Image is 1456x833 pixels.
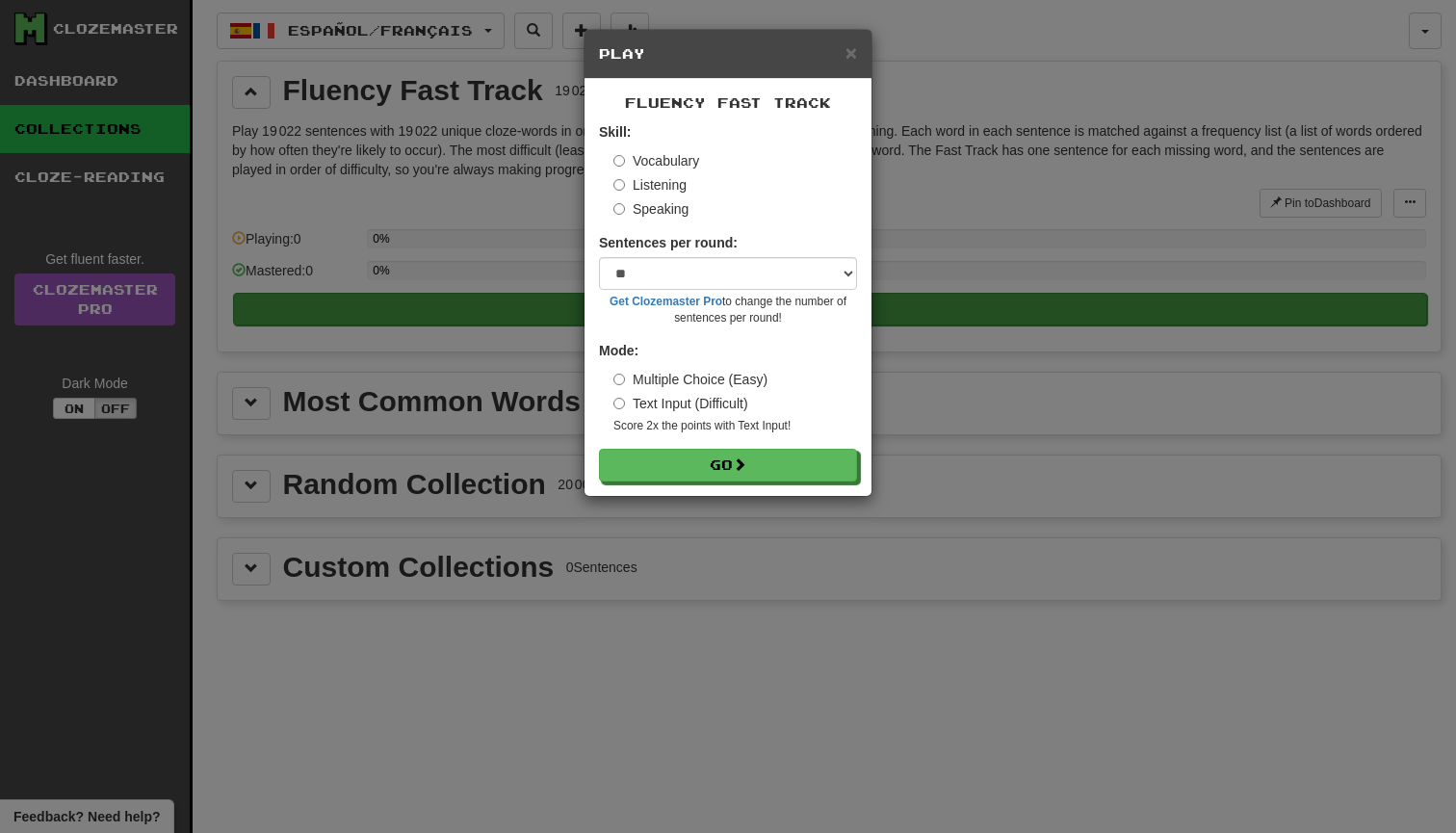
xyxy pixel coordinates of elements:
[613,394,748,413] label: Text Input (Difficult)
[613,203,625,215] input: Speaking
[845,42,857,63] button: Close
[845,41,857,64] span: ×
[613,151,699,170] label: Vocabulary
[599,343,638,358] strong: Mode:
[599,44,857,64] h5: Play
[625,94,831,111] span: Fluency Fast Track
[613,155,625,167] input: Vocabulary
[613,179,625,191] input: Listening
[613,199,689,219] label: Speaking
[599,233,738,252] label: Sentences per round:
[610,295,722,308] a: Get Clozemaster Pro
[599,294,857,326] small: to change the number of sentences per round!
[599,124,631,140] strong: Skill:
[599,449,857,482] button: Go
[613,374,625,385] input: Multiple Choice (Easy)
[613,175,687,195] label: Listening
[613,370,767,389] label: Multiple Choice (Easy)
[613,398,625,409] input: Text Input (Difficult)
[613,418,857,434] small: Score 2x the points with Text Input !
